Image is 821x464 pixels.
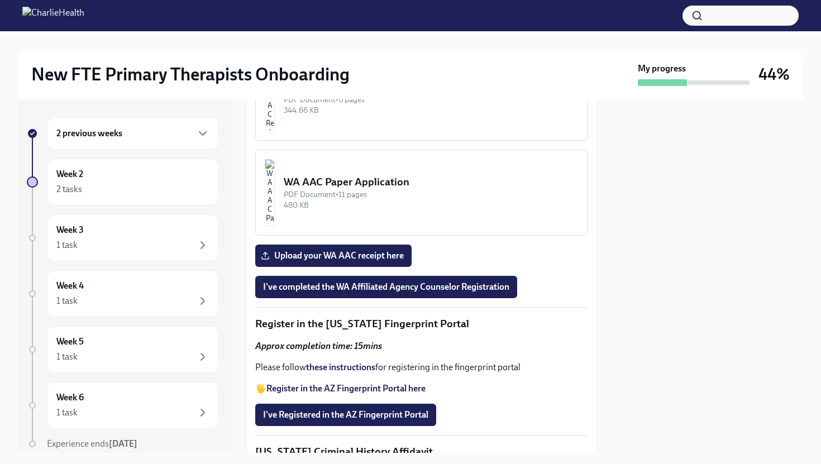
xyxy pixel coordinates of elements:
[27,382,219,429] a: Week 61 task
[56,351,78,363] div: 1 task
[255,404,436,426] button: I've Registered in the AZ Fingerprint Portal
[266,383,426,394] a: Register in the AZ Fingerprint Portal here
[306,362,375,372] a: these instructions
[56,239,78,251] div: 1 task
[255,150,588,236] button: WA AAC Paper ApplicationPDF Document•11 pages480 KB
[284,189,579,200] div: PDF Document • 11 pages
[22,7,84,25] img: CharlieHealth
[27,270,219,317] a: Week 41 task
[27,159,219,205] a: Week 22 tasks
[56,168,83,180] h6: Week 2
[109,438,137,449] strong: [DATE]
[56,183,82,195] div: 2 tasks
[56,295,78,307] div: 1 task
[284,200,579,211] div: 480 KB
[255,276,517,298] button: I've completed the WA Affiliated Agency Counselor Registration
[263,281,509,293] span: I've completed the WA Affiliated Agency Counselor Registration
[56,406,78,419] div: 1 task
[56,280,84,292] h6: Week 4
[56,336,84,348] h6: Week 5
[255,341,382,351] strong: Approx completion time: 15mins
[31,63,350,85] h2: New FTE Primary Therapists Onboarding
[27,326,219,373] a: Week 51 task
[255,382,588,395] p: 🖐️
[47,438,137,449] span: Experience ends
[255,317,588,331] p: Register in the [US_STATE] Fingerprint Portal
[56,224,84,236] h6: Week 3
[47,117,219,150] div: 2 previous weeks
[255,245,412,267] label: Upload your WA AAC receipt here
[255,444,588,459] p: [US_STATE] Criminal History Affidavit
[56,127,122,140] h6: 2 previous weeks
[284,94,579,105] div: PDF Document • 6 pages
[758,64,790,84] h3: 44%
[263,409,428,420] span: I've Registered in the AZ Fingerprint Portal
[638,63,686,75] strong: My progress
[263,250,404,261] span: Upload your WA AAC receipt here
[284,175,579,189] div: WA AAC Paper Application
[27,214,219,261] a: Week 31 task
[56,391,84,404] h6: Week 6
[284,105,579,116] div: 344.66 KB
[265,159,275,226] img: WA AAC Paper Application
[255,361,588,374] p: Please follow for registering in the fingerprint portal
